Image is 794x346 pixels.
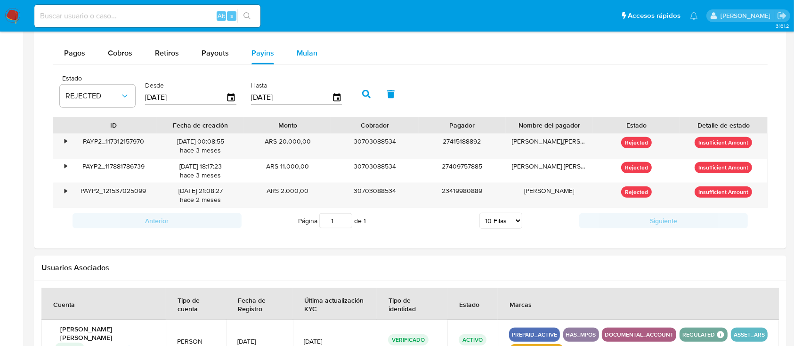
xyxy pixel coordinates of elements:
[218,11,225,20] span: Alt
[41,263,779,273] h2: Usuarios Asociados
[721,11,774,20] p: ezequiel.castrillon@mercadolibre.com
[237,9,257,23] button: search-icon
[230,11,233,20] span: s
[690,12,698,20] a: Notificaciones
[777,11,787,21] a: Salir
[34,10,260,22] input: Buscar usuario o caso...
[776,22,789,30] span: 3.161.2
[628,11,681,21] span: Accesos rápidos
